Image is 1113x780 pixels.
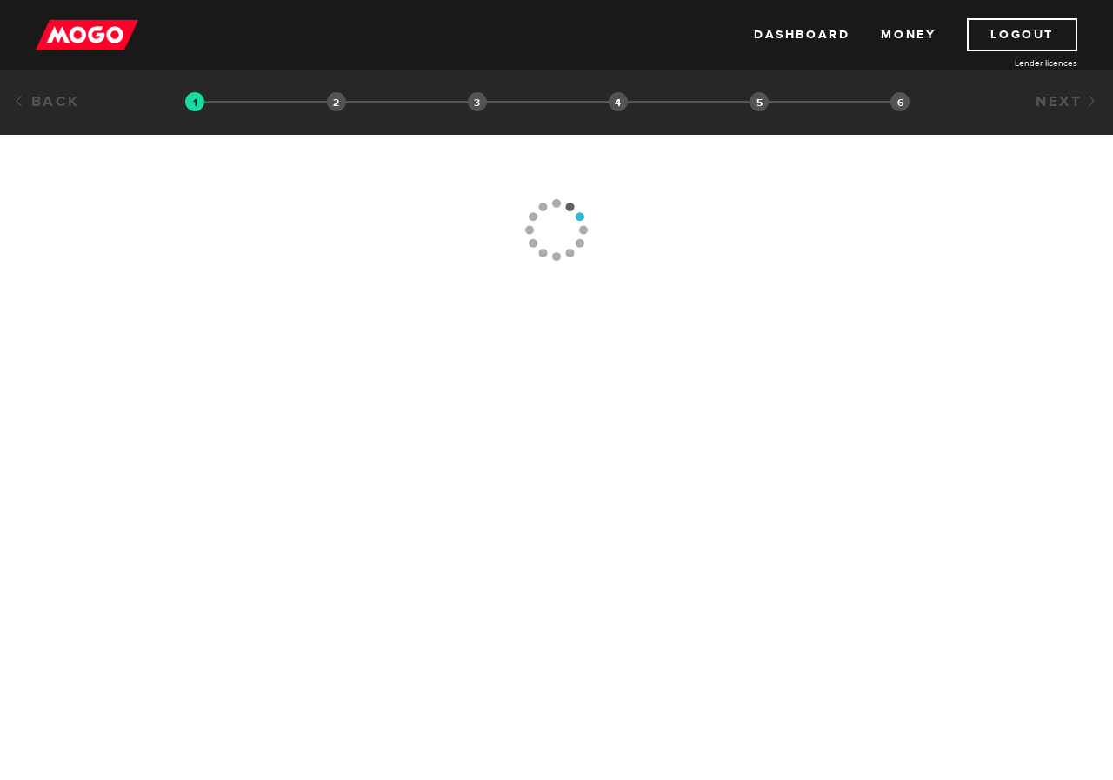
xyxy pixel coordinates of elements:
a: Dashboard [754,18,850,51]
img: mogo_logo-11ee424be714fa7cbb0f0f49df9e16ec.png [36,18,138,51]
a: Next [1036,92,1100,111]
a: Logout [967,18,1077,51]
a: Lender licences [947,57,1077,70]
a: Money [881,18,936,51]
a: Back [13,92,80,111]
img: transparent-188c492fd9eaac0f573672f40bb141c2.gif [185,92,204,111]
img: loading-colorWheel_medium.gif [524,132,590,328]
